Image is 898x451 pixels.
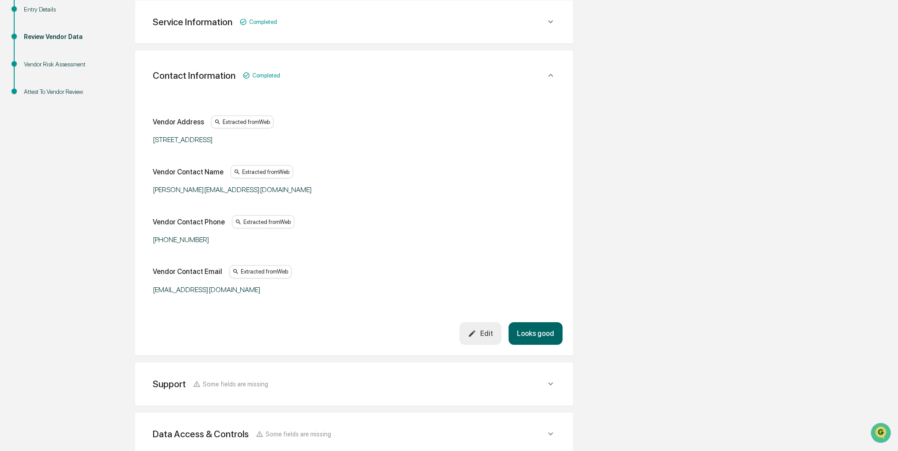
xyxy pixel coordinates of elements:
[153,70,235,81] div: Contact Information
[9,18,161,32] p: How can we help?
[73,120,77,127] span: •
[232,215,294,228] div: Extracted from Web
[61,153,113,169] a: 🗄️Attestations
[231,165,293,178] div: Extracted from Web
[153,378,186,389] div: Support
[9,67,25,83] img: 1746055101610-c473b297-6a78-478c-a979-82029cc54cd1
[509,322,563,345] button: Looks good
[146,11,563,33] div: Service InformationCompleted
[211,116,274,129] div: Extracted from Web
[73,157,110,166] span: Attestations
[252,72,280,79] span: Completed
[153,267,222,276] div: Vendor Contact Email
[153,235,374,244] div: [PHONE_NUMBER]
[24,60,96,69] div: Vendor Risk Assessment
[153,16,232,27] div: Service Information
[18,157,57,166] span: Preclearance
[153,185,374,194] div: [PERSON_NAME][EMAIL_ADDRESS][DOMAIN_NAME]
[27,120,72,127] span: [PERSON_NAME]
[468,329,493,338] div: Edit
[62,195,107,202] a: Powered byPylon
[229,265,292,278] div: Extracted from Web
[24,32,96,42] div: Review Vendor Data
[9,158,16,165] div: 🖐️
[146,373,563,395] div: SupportSome fields are missing
[40,76,122,83] div: We're available if you need us!
[153,135,374,144] div: [STREET_ADDRESS]
[266,430,331,438] span: Some fields are missing
[153,118,204,126] div: Vendor Address
[870,422,894,446] iframe: Open customer support
[146,423,563,445] div: Data Access & ControlsSome fields are missing
[137,96,161,107] button: See all
[24,87,96,96] div: Attest To Vendor Review
[150,70,161,81] button: Start new chat
[64,158,71,165] div: 🗄️
[203,380,268,388] span: Some fields are missing
[9,112,23,126] img: Sigrid Alegria
[153,428,249,439] div: Data Access & Controls
[5,170,59,186] a: 🔎Data Lookup
[146,90,563,345] div: Service InformationCompleted
[9,174,16,181] div: 🔎
[459,322,501,345] button: Edit
[153,285,374,294] div: [EMAIL_ADDRESS][DOMAIN_NAME]
[9,98,59,105] div: Past conversations
[19,67,35,83] img: 8933085812038_c878075ebb4cc5468115_72.jpg
[249,19,277,25] span: Completed
[146,61,563,90] div: Contact InformationCompleted
[40,67,145,76] div: Start new chat
[153,168,224,176] div: Vendor Contact Name
[88,195,107,202] span: Pylon
[18,173,56,182] span: Data Lookup
[153,218,225,226] div: Vendor Contact Phone
[24,5,96,14] div: Entry Details
[5,153,61,169] a: 🖐️Preclearance
[78,120,96,127] span: [DATE]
